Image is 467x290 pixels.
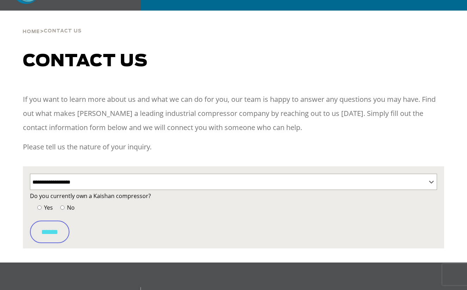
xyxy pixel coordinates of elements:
form: Contact form [30,191,437,243]
label: Do you currently own a Kaishan compressor? [30,191,437,201]
span: Yes [43,204,53,211]
div: > [23,11,82,37]
input: Yes [37,205,42,210]
span: Home [23,30,40,34]
p: Please tell us the nature of your inquiry. [23,140,444,154]
span: Contact Us [44,29,82,33]
p: If you want to learn more about us and what we can do for you, our team is happy to answer any qu... [23,92,444,135]
a: Home [23,28,40,35]
span: No [66,204,75,211]
input: No [60,205,64,210]
span: Contact us [23,53,148,70]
